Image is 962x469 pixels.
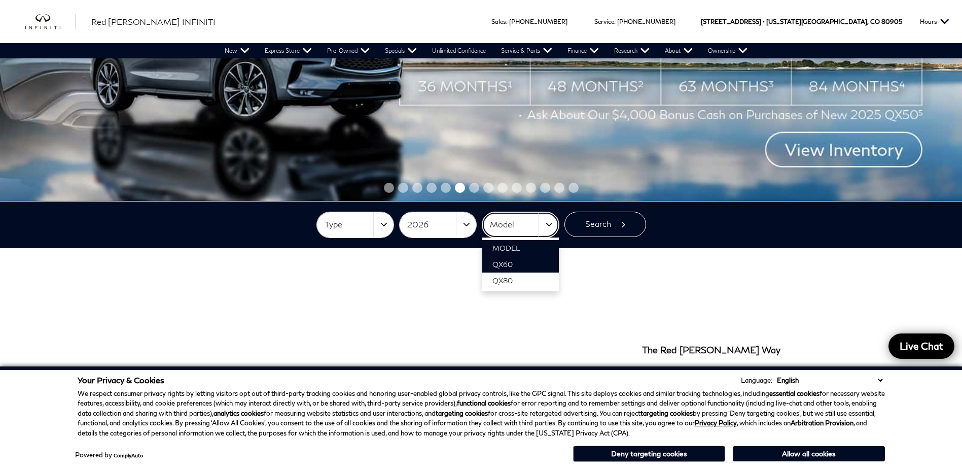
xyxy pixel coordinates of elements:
[733,446,885,461] button: Allow all cookies
[701,18,902,25] a: [STREET_ADDRESS] • [US_STATE][GEOGRAPHIC_DATA], CO 80905
[317,212,394,238] button: Type
[492,276,513,285] span: QX80
[506,18,508,25] span: :
[573,446,725,462] button: Deny targeting cookies
[217,43,755,58] nav: Main Navigation
[657,43,700,58] a: About
[75,452,143,458] div: Powered by
[91,17,216,26] span: Red [PERSON_NAME] INFINITI
[769,389,820,397] strong: essential cookies
[441,183,451,193] span: Go to slide 5
[455,183,465,193] span: Go to slide 6
[560,43,607,58] a: Finance
[400,212,476,238] button: 2026
[791,419,853,427] strong: Arbitration Provision
[319,43,377,58] a: Pre-Owned
[617,18,675,25] a: [PHONE_NUMBER]
[568,183,579,193] span: Go to slide 14
[257,43,319,58] a: Express Store
[607,43,657,58] a: Research
[594,18,614,25] span: Service
[457,399,511,407] strong: functional cookies
[482,212,559,238] button: Model
[25,14,76,30] a: infiniti
[377,43,424,58] a: Specials
[426,183,437,193] span: Go to slide 4
[114,452,143,458] a: ComplyAuto
[424,43,493,58] a: Unlimited Confidence
[700,43,755,58] a: Ownership
[642,345,780,355] h3: The Red [PERSON_NAME] Way
[436,409,488,417] strong: targeting cookies
[554,183,564,193] span: Go to slide 13
[509,18,567,25] a: [PHONE_NUMBER]
[407,216,456,233] span: 2026
[497,183,508,193] span: Go to slide 9
[695,419,737,427] a: Privacy Policy
[492,244,520,252] span: Model
[614,18,616,25] span: :
[490,216,539,233] span: Model
[78,389,885,439] p: We respect consumer privacy rights by letting visitors opt out of third-party tracking cookies an...
[895,340,948,352] span: Live Chat
[512,183,522,193] span: Go to slide 10
[526,183,536,193] span: Go to slide 11
[483,183,493,193] span: Go to slide 8
[774,375,885,385] select: Language Select
[888,333,954,359] a: Live Chat
[398,183,408,193] span: Go to slide 2
[491,18,506,25] span: Sales
[640,409,693,417] strong: targeting cookies
[469,183,479,193] span: Go to slide 7
[325,216,373,233] span: Type
[564,212,646,237] button: Search
[217,43,257,58] a: New
[78,375,164,385] span: Your Privacy & Cookies
[213,409,264,417] strong: analytics cookies
[741,377,772,384] div: Language:
[412,183,422,193] span: Go to slide 3
[540,183,550,193] span: Go to slide 12
[493,43,560,58] a: Service & Parts
[384,183,394,193] span: Go to slide 1
[492,260,513,269] span: QX60
[91,16,216,28] a: Red [PERSON_NAME] INFINITI
[25,14,76,30] img: INFINITI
